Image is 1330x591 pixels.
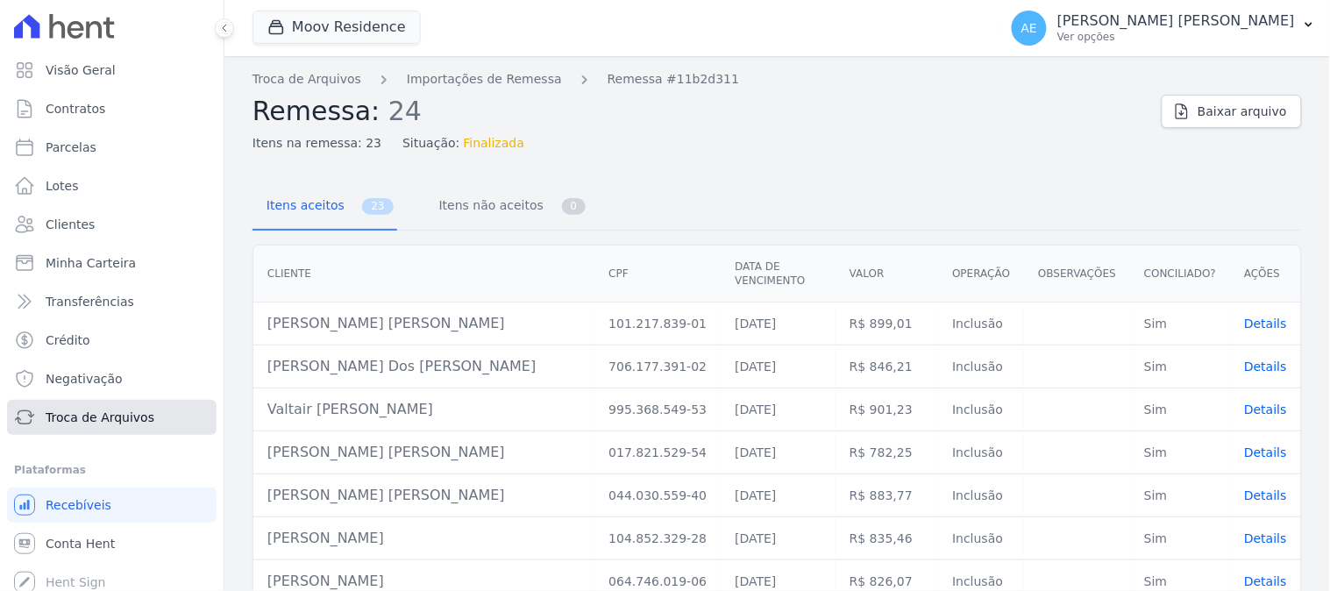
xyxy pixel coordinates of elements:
[253,345,594,388] td: [PERSON_NAME] Dos [PERSON_NAME]
[1244,531,1287,545] span: translation missing: pt-BR.manager.charges.file_imports.show.table_row.details
[46,216,95,233] span: Clientes
[7,130,217,165] a: Parcelas
[998,4,1330,53] button: AE [PERSON_NAME] [PERSON_NAME] Ver opções
[721,431,836,474] td: [DATE]
[46,409,154,426] span: Troca de Arquivos
[836,431,938,474] td: R$ 782,25
[252,184,397,231] a: Itens aceitos 23
[721,246,836,303] th: Data de vencimento
[425,184,590,231] a: Itens não aceitos 0
[46,370,123,388] span: Negativação
[7,400,217,435] a: Troca de Arquivos
[721,303,836,345] td: [DATE]
[1130,431,1230,474] td: Sim
[7,284,217,319] a: Transferências
[252,70,1148,89] nav: Breadcrumb
[562,198,587,215] span: 0
[14,459,210,481] div: Plataformas
[1244,402,1287,417] span: translation missing: pt-BR.manager.charges.file_imports.show.table_row.details
[1244,402,1287,417] a: Details
[388,94,422,126] span: 24
[938,431,1024,474] td: Inclusão
[1244,574,1287,588] a: Details
[1021,22,1037,34] span: AE
[253,303,594,345] td: [PERSON_NAME] [PERSON_NAME]
[836,345,938,388] td: R$ 846,21
[46,139,96,156] span: Parcelas
[938,303,1024,345] td: Inclusão
[256,188,348,223] span: Itens aceitos
[938,517,1024,560] td: Inclusão
[7,361,217,396] a: Negativação
[407,70,562,89] a: Importações de Remessa
[608,70,740,89] a: Remessa #11b2d311
[1244,445,1287,459] a: Details
[429,188,547,223] span: Itens não aceitos
[7,53,217,88] a: Visão Geral
[938,474,1024,517] td: Inclusão
[1244,317,1287,331] span: translation missing: pt-BR.manager.charges.file_imports.show.table_row.details
[1130,303,1230,345] td: Sim
[46,61,116,79] span: Visão Geral
[594,345,721,388] td: 706.177.391-02
[1057,30,1295,44] p: Ver opções
[721,388,836,431] td: [DATE]
[721,474,836,517] td: [DATE]
[938,388,1024,431] td: Inclusão
[836,246,938,303] th: Valor
[46,331,90,349] span: Crédito
[1244,488,1287,502] a: Details
[253,246,594,303] th: Cliente
[7,168,217,203] a: Lotes
[721,517,836,560] td: [DATE]
[594,303,721,345] td: 101.217.839-01
[46,100,105,117] span: Contratos
[252,184,589,231] nav: Tab selector
[594,517,721,560] td: 104.852.329-28
[1130,345,1230,388] td: Sim
[7,488,217,523] a: Recebíveis
[464,134,525,153] span: Finalizada
[1230,246,1301,303] th: Ações
[1244,488,1287,502] span: translation missing: pt-BR.manager.charges.file_imports.show.table_row.details
[253,517,594,560] td: [PERSON_NAME]
[46,535,115,552] span: Conta Hent
[836,474,938,517] td: R$ 883,77
[46,293,134,310] span: Transferências
[7,91,217,126] a: Contratos
[252,96,380,126] span: Remessa:
[1130,388,1230,431] td: Sim
[1130,246,1230,303] th: Conciliado?
[7,246,217,281] a: Minha Carteira
[1057,12,1295,30] p: [PERSON_NAME] [PERSON_NAME]
[46,496,111,514] span: Recebíveis
[594,246,721,303] th: CPF
[402,134,459,153] span: Situação:
[252,11,421,44] button: Moov Residence
[836,303,938,345] td: R$ 899,01
[938,246,1024,303] th: Operação
[1244,360,1287,374] span: translation missing: pt-BR.manager.charges.file_imports.show.table_row.details
[253,388,594,431] td: Valtair [PERSON_NAME]
[938,345,1024,388] td: Inclusão
[1130,517,1230,560] td: Sim
[7,207,217,242] a: Clientes
[46,254,136,272] span: Minha Carteira
[1130,474,1230,517] td: Sim
[252,70,361,89] a: Troca de Arquivos
[253,474,594,517] td: [PERSON_NAME] [PERSON_NAME]
[594,431,721,474] td: 017.821.529-54
[1162,95,1302,128] a: Baixar arquivo
[1244,574,1287,588] span: translation missing: pt-BR.manager.charges.file_imports.show.table_row.details
[253,431,594,474] td: [PERSON_NAME] [PERSON_NAME]
[1244,360,1287,374] a: Details
[7,323,217,358] a: Crédito
[1198,103,1287,120] span: Baixar arquivo
[594,388,721,431] td: 995.368.549-53
[836,517,938,560] td: R$ 835,46
[1024,246,1130,303] th: Observações
[1244,445,1287,459] span: translation missing: pt-BR.manager.charges.file_imports.show.table_row.details
[252,134,381,153] span: Itens na remessa: 23
[46,177,79,195] span: Lotes
[594,474,721,517] td: 044.030.559-40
